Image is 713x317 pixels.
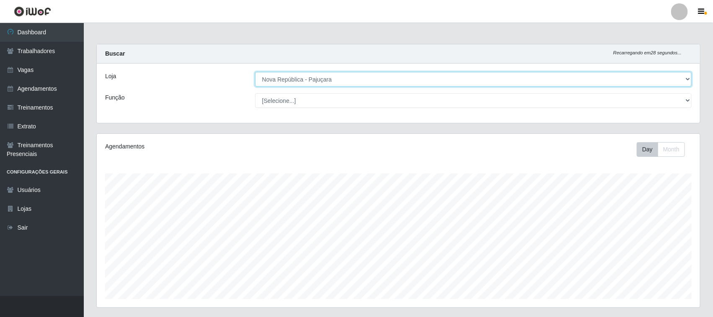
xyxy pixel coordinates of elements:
i: Recarregando em 28 segundos... [613,50,682,55]
button: Month [658,142,685,157]
strong: Buscar [105,50,125,57]
label: Loja [105,72,116,81]
label: Função [105,93,125,102]
div: Agendamentos [105,142,342,151]
img: CoreUI Logo [14,6,51,17]
div: Toolbar with button groups [637,142,692,157]
button: Day [637,142,658,157]
div: First group [637,142,685,157]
